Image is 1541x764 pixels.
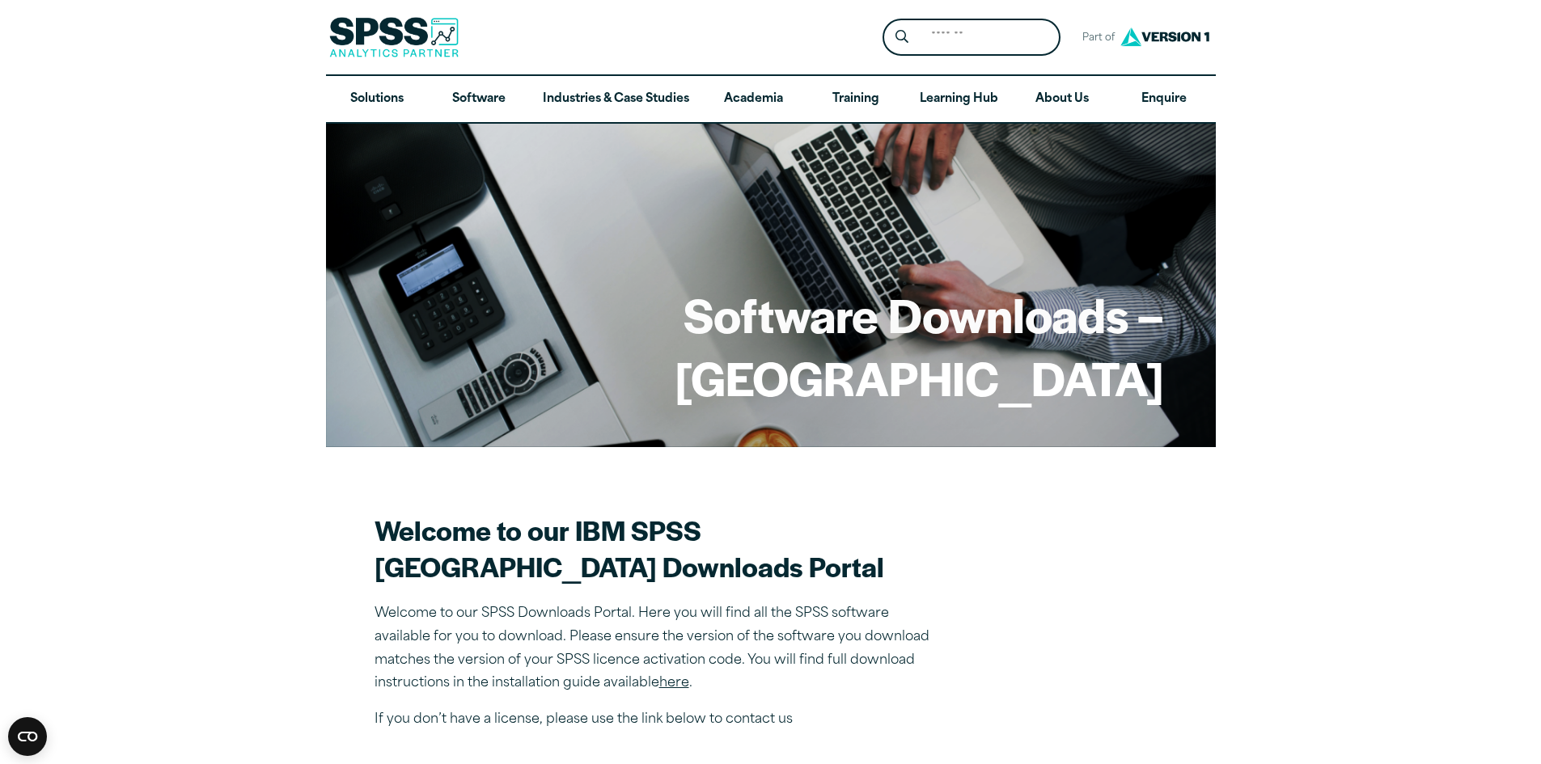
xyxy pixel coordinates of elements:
a: here [659,677,689,690]
form: Site Header Search Form [883,19,1060,57]
a: Software [428,76,530,123]
h1: Software Downloads – [GEOGRAPHIC_DATA] [378,283,1164,408]
a: Enquire [1113,76,1215,123]
a: Academia [702,76,804,123]
svg: Search magnifying glass icon [895,30,908,44]
a: Learning Hub [907,76,1011,123]
button: Open CMP widget [8,717,47,756]
a: Solutions [326,76,428,123]
button: Search magnifying glass icon [887,23,917,53]
img: SPSS Analytics Partner [329,17,459,57]
a: Industries & Case Studies [530,76,702,123]
a: About Us [1011,76,1113,123]
nav: Desktop version of site main menu [326,76,1216,123]
p: Welcome to our SPSS Downloads Portal. Here you will find all the SPSS software available for you ... [375,602,941,695]
span: Part of [1073,27,1116,50]
img: Version1 Logo [1116,22,1213,52]
a: Training [804,76,906,123]
p: If you don’t have a license, please use the link below to contact us [375,708,941,732]
h2: Welcome to our IBM SPSS [GEOGRAPHIC_DATA] Downloads Portal [375,512,941,585]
